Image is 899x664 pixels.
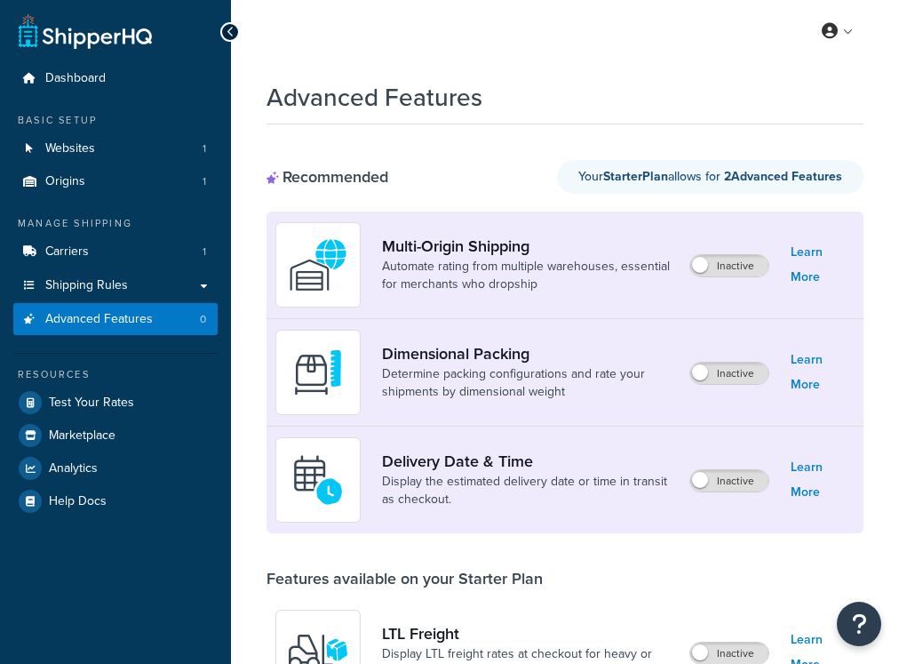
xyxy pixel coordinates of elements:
[287,234,349,296] img: WatD5o0RtDAAAAAElFTkSuQmCC
[13,236,218,268] li: Carriers
[13,420,218,452] a: Marketplace
[690,255,768,276] label: Inactive
[13,236,218,268] a: Carriers1
[45,174,85,189] span: Origins
[382,258,675,293] a: Automate rating from multiple warehouses, essential for merchants who dropship
[690,363,768,384] label: Inactive
[267,167,388,187] div: Recommended
[45,71,106,86] span: Dashboard
[203,244,206,260] span: 1
[837,602,881,646] button: Open Resource Center
[13,132,218,165] li: Websites
[200,312,206,327] span: 0
[45,278,128,293] span: Shipping Rules
[382,452,675,471] a: Delivery Date & Time
[45,244,89,260] span: Carriers
[13,452,218,484] a: Analytics
[578,167,724,186] span: Your allows for
[13,387,218,419] a: Test Your Rates
[690,470,768,492] label: Inactive
[267,569,543,588] div: Features available on your Starter Plan
[13,132,218,165] a: Websites1
[13,62,218,95] a: Dashboard
[724,167,842,186] strong: 2 Advanced Feature s
[13,303,218,336] li: Advanced Features
[791,348,855,397] a: Learn More
[791,240,855,290] a: Learn More
[13,303,218,336] a: Advanced Features0
[45,312,153,327] span: Advanced Features
[49,461,98,476] span: Analytics
[45,141,95,156] span: Websites
[603,167,668,186] strong: Starter Plan
[791,455,855,505] a: Learn More
[49,428,115,444] span: Marketplace
[382,236,675,256] a: Multi-Origin Shipping
[13,165,218,198] a: Origins1
[49,396,134,411] span: Test Your Rates
[13,113,218,128] div: Basic Setup
[382,344,675,364] a: Dimensional Packing
[203,141,206,156] span: 1
[13,165,218,198] li: Origins
[690,643,768,664] label: Inactive
[287,449,349,511] img: gfkeb5ejjkALwAAAABJRU5ErkJggg==
[382,365,675,401] a: Determine packing configurations and rate your shipments by dimensional weight
[203,174,206,189] span: 1
[13,367,218,382] div: Resources
[49,494,107,509] span: Help Docs
[382,624,675,644] a: LTL Freight
[382,473,675,508] a: Display the estimated delivery date or time in transit as checkout.
[287,341,349,404] img: DTVBYsAAAAAASUVORK5CYII=
[13,269,218,302] a: Shipping Rules
[13,485,218,517] a: Help Docs
[13,216,218,231] div: Manage Shipping
[267,80,482,115] h1: Advanced Features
